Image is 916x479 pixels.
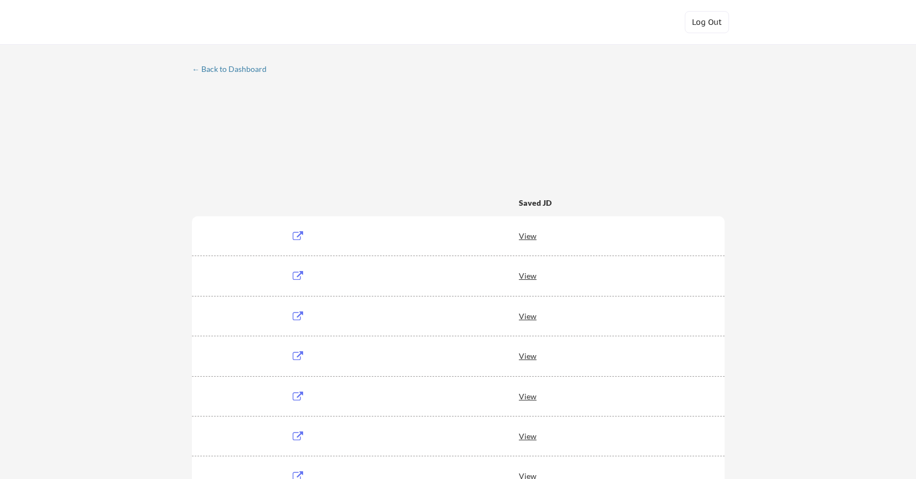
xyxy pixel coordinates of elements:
[519,386,589,406] div: View
[519,346,589,366] div: View
[519,226,589,246] div: View
[685,11,729,33] button: Log Out
[519,306,589,326] div: View
[195,142,267,154] div: These are all the jobs you've been applied to so far.
[192,65,275,76] a: ← Back to Dashboard
[519,426,589,446] div: View
[519,265,589,285] div: View
[519,192,589,212] div: Saved JD
[192,65,275,73] div: ← Back to Dashboard
[275,142,356,154] div: These are job applications we think you'd be a good fit for, but couldn't apply you to automatica...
